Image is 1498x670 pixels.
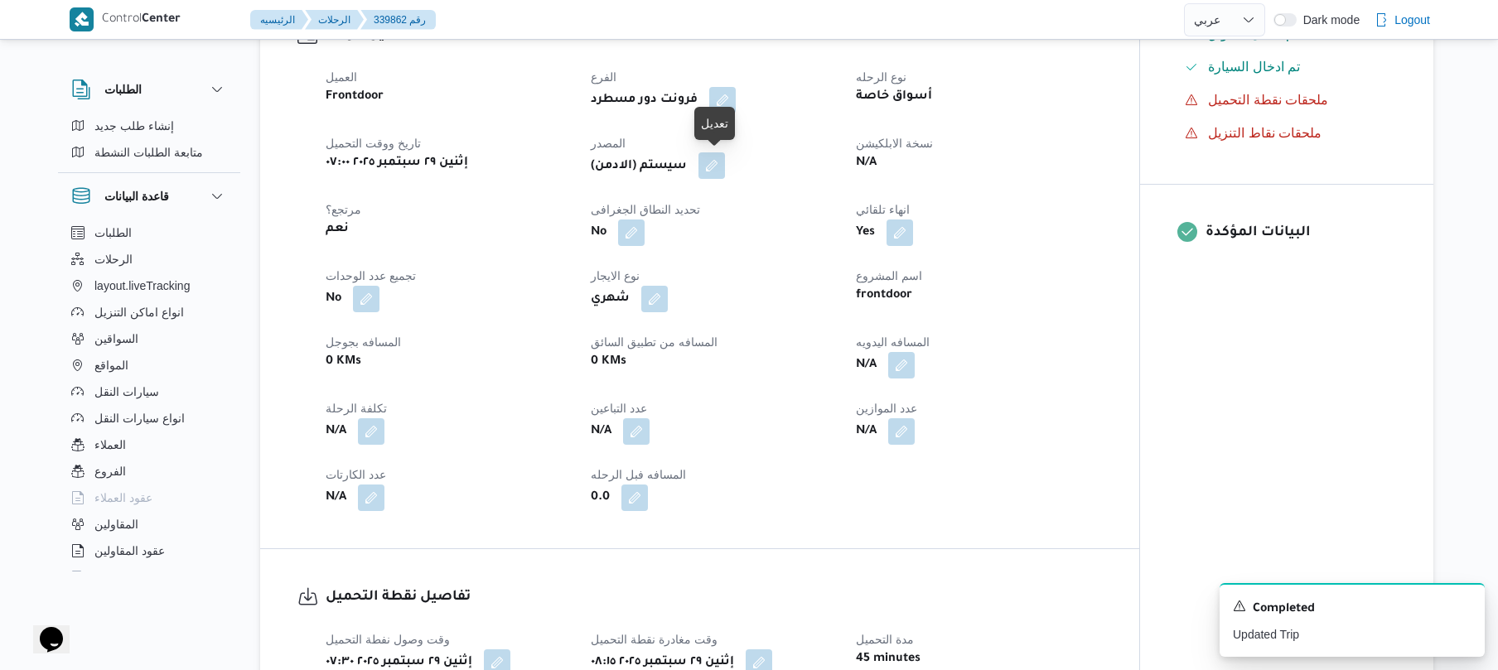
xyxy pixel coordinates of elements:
[326,289,341,309] b: No
[1253,600,1315,619] span: Completed
[591,70,616,84] span: الفرع
[1178,54,1396,80] button: تم ادخال السيارة
[326,269,416,282] span: تجميع عدد الوحدات
[1178,120,1396,147] button: ملحقات نقاط التنزيل
[326,402,387,415] span: تكلفة الرحلة
[326,219,349,239] b: نعم
[360,10,436,30] button: 339862 رقم
[326,153,468,173] b: إثنين ٢٩ سبتمبر ٢٠٢٥ ٠٧:٠٠
[591,352,626,372] b: 0 KMs
[326,468,386,481] span: عدد الكارتات
[65,113,234,139] button: إنشاء طلب جديد
[65,139,234,166] button: متابعة الطلبات النشطة
[17,604,70,653] iframe: chat widget
[142,13,181,27] b: Center
[326,87,384,107] b: Frontdoor
[94,223,132,243] span: الطلبات
[856,153,877,173] b: N/A
[65,564,234,590] button: اجهزة التليفون
[65,219,234,246] button: الطلبات
[326,422,346,441] b: N/A
[250,10,308,30] button: الرئيسيه
[1233,598,1471,619] div: Notification
[65,537,234,564] button: عقود المقاولين
[856,286,912,306] b: frontdoor
[305,10,364,30] button: الرحلات
[856,87,932,107] b: أسواق خاصة
[65,484,234,511] button: عقود العملاء
[94,276,190,296] span: layout.liveTracking
[856,422,877,441] b: N/A
[58,219,240,578] div: قاعدة البيانات
[701,113,728,133] div: تعديل
[591,402,647,415] span: عدد التباعين
[856,203,910,216] span: انهاء تلقائي
[856,355,877,375] b: N/A
[94,514,138,534] span: المقاولين
[591,633,718,646] span: وقت مغادرة نقطة التحميل
[326,633,450,646] span: وقت وصول نفطة التحميل
[65,511,234,537] button: المقاولين
[856,223,875,243] b: Yes
[856,335,930,349] span: المسافه اليدويه
[1297,13,1360,27] span: Dark mode
[65,246,234,272] button: الرحلات
[326,488,346,508] b: N/A
[591,289,630,309] b: شهري
[65,299,234,325] button: انواع اماكن التنزيل
[856,269,922,282] span: اسم المشروع
[591,90,698,110] b: فرونت دور مسطرد
[94,567,163,587] span: اجهزة التليفون
[58,113,240,172] div: الطلبات
[591,223,606,243] b: No
[71,186,227,206] button: قاعدة البيانات
[1206,222,1396,244] h3: البيانات المؤكدة
[94,461,126,481] span: الفروع
[856,649,921,669] b: 45 minutes
[326,335,401,349] span: المسافه بجوجل
[94,488,152,508] span: عقود العملاء
[326,137,421,150] span: تاريخ ووقت التحميل
[1208,123,1322,143] span: ملحقات نقاط التنزيل
[1208,90,1328,110] span: ملحقات نقطة التحميل
[326,70,357,84] span: العميل
[856,402,917,415] span: عدد الموازين
[591,203,700,216] span: تحديد النطاق الجغرافى
[1208,60,1300,74] span: تم ادخال السيارة
[856,70,906,84] span: نوع الرحله
[326,352,361,372] b: 0 KMs
[94,329,138,349] span: السواقين
[856,137,933,150] span: نسخة الابلكيشن
[591,422,611,441] b: N/A
[326,586,1102,609] h3: تفاصيل نقطة التحميل
[1208,57,1300,77] span: تم ادخال السيارة
[94,382,159,402] span: سيارات النقل
[591,157,687,176] b: (سيستم (الادمن
[591,488,610,508] b: 0.0
[1208,93,1328,107] span: ملحقات نقطة التحميل
[65,405,234,431] button: انواع سيارات النقل
[94,408,185,428] span: انواع سيارات النقل
[94,142,203,162] span: متابعة الطلبات النشطة
[65,352,234,378] button: المواقع
[94,249,133,269] span: الرحلات
[1233,626,1471,643] p: Updated Trip
[94,541,165,561] span: عقود المقاولين
[94,116,174,136] span: إنشاء طلب جديد
[65,272,234,299] button: layout.liveTracking
[71,80,227,99] button: الطلبات
[1208,126,1322,140] span: ملحقات نقاط التنزيل
[65,378,234,405] button: سيارات النقل
[591,468,686,481] span: المسافه فبل الرحله
[591,269,640,282] span: نوع الايجار
[326,203,361,216] span: مرتجع؟
[104,80,142,99] h3: الطلبات
[65,458,234,484] button: الفروع
[1394,10,1430,30] span: Logout
[104,186,169,206] h3: قاعدة البيانات
[591,335,718,349] span: المسافه من تطبيق السائق
[94,355,128,375] span: المواقع
[65,431,234,458] button: العملاء
[591,137,626,150] span: المصدر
